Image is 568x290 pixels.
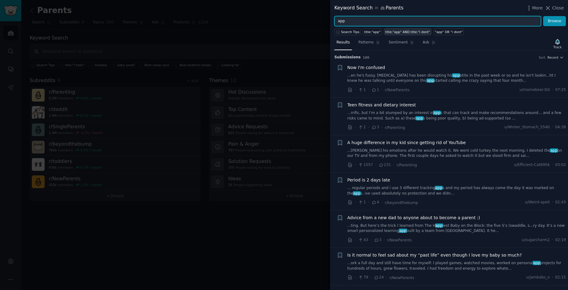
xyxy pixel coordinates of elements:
a: ...ork a full day and still have time for myself: I played games, watched movies, worked on perso... [347,261,566,271]
span: app [415,116,424,120]
a: Results [334,38,352,50]
span: · [355,162,356,168]
span: u/sugarcharm2 [522,237,550,243]
a: ... regular periods and i use 3 different trackingapps and my period has always come the day it w... [347,185,566,196]
span: · [552,200,553,205]
span: r/NewParents [387,238,412,242]
span: 24 [374,275,384,280]
span: · [552,162,553,168]
span: · [552,237,553,243]
span: Close [552,5,564,11]
span: app [353,191,361,195]
div: title:"app" AND title:"i dont" [385,30,430,34]
span: · [355,237,356,243]
span: 07:25 [555,87,566,93]
span: · [370,274,372,281]
a: Patterns [356,38,382,50]
button: Search Tips [334,28,361,35]
span: 02:19 [555,237,566,243]
button: Track [551,37,564,50]
div: Keyword Search Parents [334,4,404,12]
a: Sentiment [387,38,416,50]
span: 3 [374,237,381,243]
span: · [355,274,356,281]
span: r/NewParents [390,276,414,280]
div: Sort [539,55,546,60]
span: Ask [423,40,429,45]
span: app [433,111,441,115]
span: · [368,199,369,206]
span: · [552,87,553,93]
span: r/Parenting [385,126,405,130]
span: · [355,199,356,206]
span: · [381,87,383,93]
span: in [375,5,378,11]
a: Now I'm confused [347,64,385,71]
span: 04:38 [555,125,566,130]
span: · [393,162,394,168]
a: Advice from a new dad to anyone about to become a parent :) [347,215,480,221]
span: · [368,124,369,131]
span: · [370,237,372,243]
span: Sentiment [389,40,408,45]
span: r/NewParents [385,88,409,92]
span: Recent [547,55,558,60]
span: · [384,237,385,243]
span: u/jambako_o [526,275,550,280]
a: Is it normal to feel sad about my “past life” even though I love my baby so much? [347,252,522,258]
span: app [452,73,460,78]
a: title:"app" AND title:"i dont" [384,28,431,35]
span: 02:15 [555,275,566,280]
a: ...rrific, but I’m a bit stumped by an interest inapps that can track and make recommendations ar... [347,110,566,121]
a: ...[PERSON_NAME] his emotions after he would watch it. We went cold turkey the next morning. I de... [347,148,566,159]
a: title:"app" [363,28,382,35]
span: app [532,261,541,265]
span: u/Weird-ape0 [525,200,550,205]
span: · [355,87,356,93]
a: ...en he's fussy. [MEDICAL_DATA] has been disrupting hisappetite in the past week or so and he is... [347,73,566,84]
span: 231 [379,162,391,168]
a: Ask [421,38,438,50]
a: Period is 2 days late [347,177,390,183]
span: 43 [358,237,368,243]
span: 02:43 [555,200,566,205]
span: · [552,275,553,280]
span: Search Tips [341,30,360,34]
span: u/Efficient-Cat8956 [514,162,550,168]
button: Close [545,5,564,11]
a: "app" OR "i dont" [434,28,464,35]
a: Teen fitness and dietary interest [347,102,416,108]
span: 03:02 [555,162,566,168]
span: A huge difference in my kid since getting rid of YouTube [347,140,466,146]
button: Browse [543,16,566,26]
span: app [435,186,443,190]
span: More [532,5,543,11]
span: 3 [371,125,379,130]
span: 1 [358,125,366,130]
span: Submission s [334,55,361,60]
a: ...ting. But here’s the trick I learned from The Happiest Baby on the Block: the five S’s (swaddl... [347,223,566,234]
span: Results [336,40,350,45]
span: · [368,87,369,93]
span: 100 [363,56,370,59]
span: · [375,162,376,168]
div: Track [553,45,562,49]
span: 4 [371,200,379,205]
div: "app" OR "i dont" [435,30,462,34]
div: title:"app" [364,30,381,34]
span: 79 [358,275,368,280]
span: 1 [358,200,366,205]
input: Try a keyword related to your business [334,16,541,26]
button: More [526,5,543,11]
span: u/Winter_Stomach_5540 [504,125,550,130]
span: 1 [358,87,366,93]
button: Recent [547,55,564,60]
span: · [386,274,387,281]
span: 1557 [358,162,373,168]
span: r/beyondthebump [385,201,418,205]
